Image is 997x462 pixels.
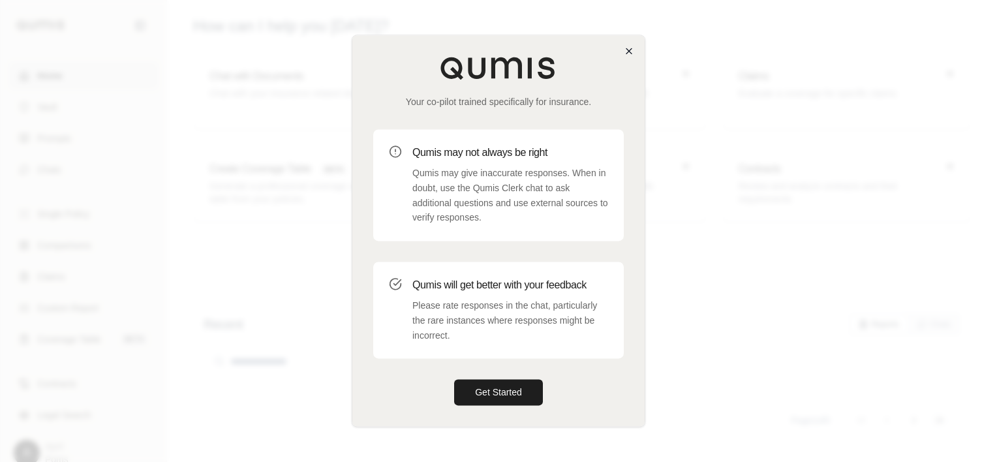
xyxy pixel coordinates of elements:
h3: Qumis will get better with your feedback [412,277,608,293]
button: Get Started [454,380,543,406]
p: Your co-pilot trained specifically for insurance. [373,95,624,108]
img: Qumis Logo [440,56,557,80]
p: Please rate responses in the chat, particularly the rare instances where responses might be incor... [412,298,608,343]
p: Qumis may give inaccurate responses. When in doubt, use the Qumis Clerk chat to ask additional qu... [412,166,608,225]
h3: Qumis may not always be right [412,145,608,161]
